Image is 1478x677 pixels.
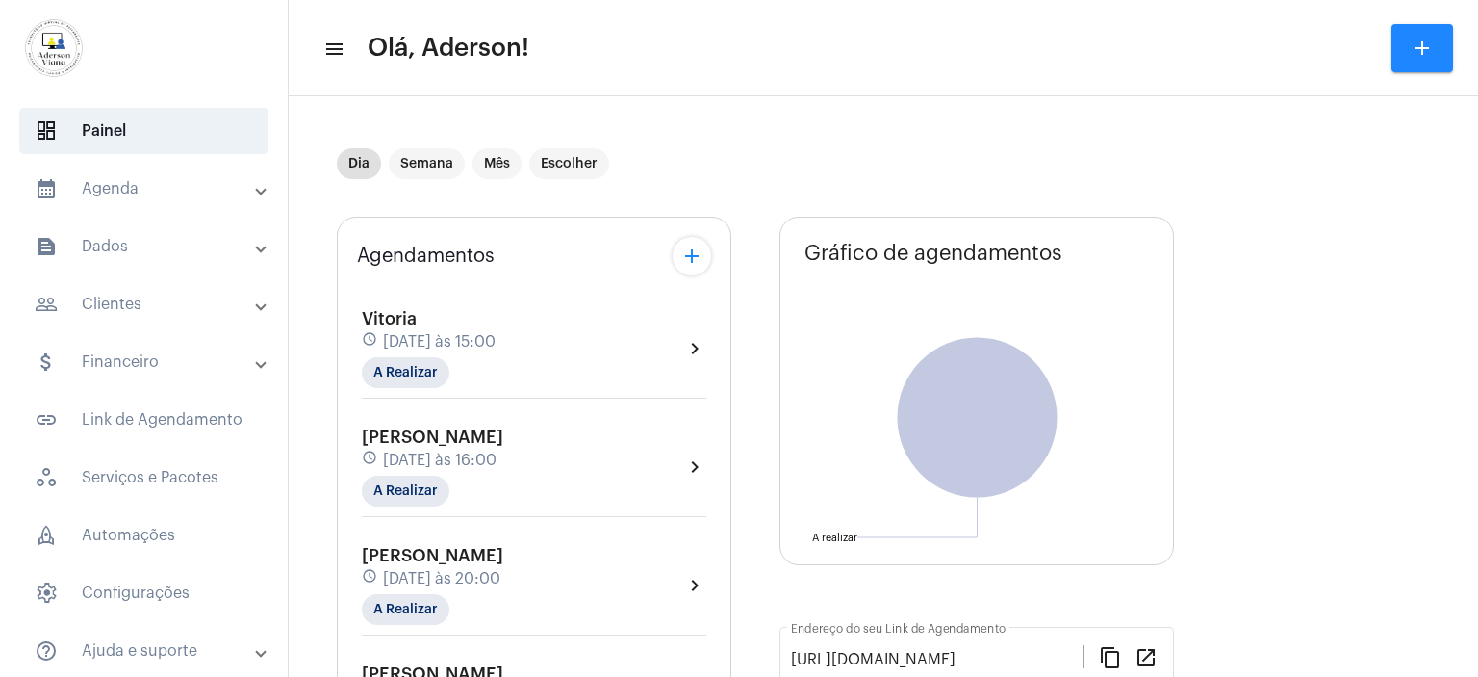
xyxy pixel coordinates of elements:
mat-chip: A Realizar [362,476,449,507]
span: sidenav icon [35,582,58,605]
mat-icon: sidenav icon [323,38,343,61]
mat-chip: Dia [337,148,381,179]
span: [PERSON_NAME] [362,547,503,564]
mat-icon: chevron_right [683,337,706,360]
span: sidenav icon [35,466,58,489]
mat-icon: sidenav icon [35,351,58,374]
mat-expansion-panel-header: sidenav iconAgenda [12,166,288,212]
span: Configurações [19,570,268,616]
span: Automações [19,512,268,559]
mat-expansion-panel-header: sidenav iconClientes [12,281,288,327]
mat-panel-title: Clientes [35,293,257,316]
mat-chip: Mês [472,148,522,179]
mat-icon: chevron_right [683,456,706,479]
mat-icon: chevron_right [683,574,706,597]
mat-chip: A Realizar [362,594,449,625]
span: [DATE] às 15:00 [383,333,496,351]
span: Vitoria [362,310,417,327]
mat-panel-title: Dados [35,235,257,258]
mat-icon: add [1411,37,1434,60]
text: A realizar [812,533,857,543]
mat-icon: sidenav icon [35,408,58,431]
span: [PERSON_NAME] [362,429,503,446]
mat-expansion-panel-header: sidenav iconAjuda e suporte [12,628,288,674]
mat-chip: Semana [389,148,465,179]
span: Gráfico de agendamentos [804,242,1062,265]
mat-icon: schedule [362,331,379,352]
span: Agendamentos [357,246,495,267]
mat-panel-title: Financeiro [35,351,257,374]
input: Link [791,651,1083,668]
span: sidenav icon [35,119,58,143]
mat-expansion-panel-header: sidenav iconFinanceiro [12,339,288,385]
mat-icon: open_in_new [1134,645,1158,668]
span: Link de Agendamento [19,397,268,443]
mat-expansion-panel-header: sidenav iconDados [12,223,288,270]
mat-chip: A Realizar [362,357,449,388]
mat-panel-title: Agenda [35,177,257,200]
img: d7e3195d-0907-1efa-a796-b593d293ae59.png [15,10,92,87]
mat-icon: schedule [362,450,379,471]
mat-icon: sidenav icon [35,639,58,663]
mat-icon: content_copy [1099,645,1122,668]
span: Serviços e Pacotes [19,455,268,501]
span: Olá, Aderson! [368,33,529,64]
mat-icon: add [680,245,703,268]
mat-panel-title: Ajuda e suporte [35,639,257,663]
mat-icon: sidenav icon [35,293,58,316]
mat-chip: Escolher [529,148,609,179]
mat-icon: sidenav icon [35,177,58,200]
span: [DATE] às 16:00 [383,452,497,469]
span: [DATE] às 20:00 [383,570,500,587]
span: sidenav icon [35,524,58,547]
span: Painel [19,108,268,154]
mat-icon: sidenav icon [35,235,58,258]
mat-icon: schedule [362,568,379,589]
